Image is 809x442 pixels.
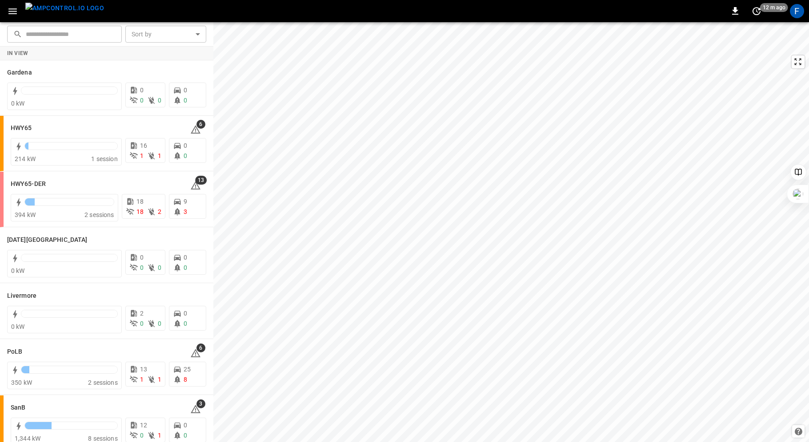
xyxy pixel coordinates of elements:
canvas: Map [213,22,809,442]
span: 2 [158,208,161,215]
h6: HWY65 [11,123,32,133]
span: 25 [184,366,191,373]
span: 0 kW [11,267,25,274]
span: 0 [184,264,187,271]
span: 6 [196,343,205,352]
span: 18 [136,198,144,205]
span: 0 [184,422,187,429]
span: 0 [158,264,161,271]
span: 214 kW [15,155,36,162]
span: 0 [140,87,144,94]
h6: SanB [11,403,25,413]
span: 0 [184,87,187,94]
img: ampcontrol.io logo [25,3,104,14]
h6: PoLB [7,347,22,357]
span: 0 [184,310,187,317]
span: 0 kW [11,100,25,107]
span: 0 [184,320,187,327]
span: 1 [140,376,144,383]
span: 394 kW [15,211,36,218]
span: 18 [136,208,144,215]
span: 0 [158,97,161,104]
span: 0 [158,320,161,327]
span: 1,344 kW [15,435,40,442]
span: 9 [184,198,187,205]
span: 0 [184,142,187,149]
span: 1 session [91,155,117,162]
span: 1 [158,376,161,383]
h6: Karma Center [7,235,87,245]
span: 0 [184,152,187,159]
span: 13 [195,176,207,185]
span: 1 [140,152,144,159]
span: 0 kW [11,323,25,330]
span: 0 [184,432,187,439]
span: 1 [158,152,161,159]
span: 12 [140,422,147,429]
span: 12 m ago [760,3,788,12]
span: 3 [196,399,205,408]
span: 0 [140,264,144,271]
span: 0 [140,320,144,327]
span: 2 [140,310,144,317]
span: 16 [140,142,147,149]
span: 0 [140,432,144,439]
span: 1 [158,432,161,439]
button: set refresh interval [749,4,764,18]
span: 0 [140,97,144,104]
strong: In View [7,50,28,56]
span: 3 [184,208,187,215]
span: 2 sessions [84,211,114,218]
h6: HWY65-DER [11,179,46,189]
h6: Livermore [7,291,36,301]
span: 0 [184,97,187,104]
span: 0 [184,254,187,261]
span: 8 sessions [88,435,118,442]
span: 2 sessions [88,379,118,386]
span: 8 [184,376,187,383]
h6: Gardena [7,68,32,78]
span: 350 kW [11,379,32,386]
span: 13 [140,366,147,373]
span: 6 [196,120,205,129]
span: 0 [140,254,144,261]
div: profile-icon [790,4,804,18]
